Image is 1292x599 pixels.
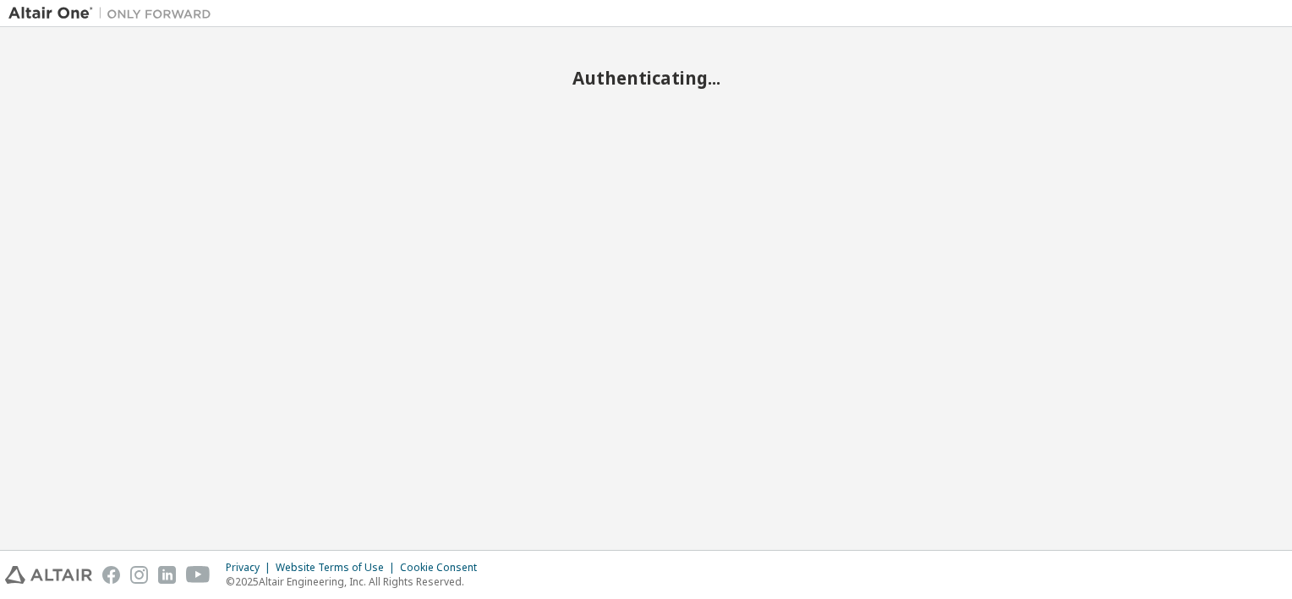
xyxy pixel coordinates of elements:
[186,566,211,584] img: youtube.svg
[226,574,487,589] p: © 2025 Altair Engineering, Inc. All Rights Reserved.
[226,561,276,574] div: Privacy
[400,561,487,574] div: Cookie Consent
[8,67,1284,89] h2: Authenticating...
[130,566,148,584] img: instagram.svg
[158,566,176,584] img: linkedin.svg
[8,5,220,22] img: Altair One
[5,566,92,584] img: altair_logo.svg
[276,561,400,574] div: Website Terms of Use
[102,566,120,584] img: facebook.svg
